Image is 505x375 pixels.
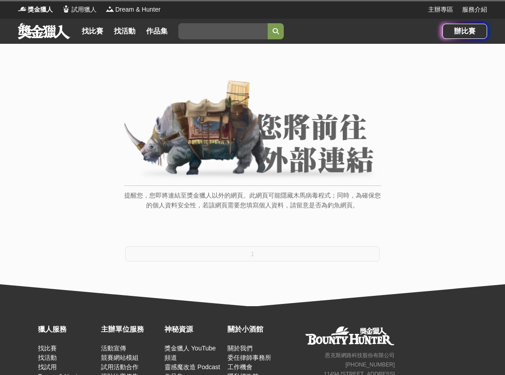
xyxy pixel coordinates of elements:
[143,25,171,38] a: 作品集
[38,345,57,352] a: 找比賽
[101,354,139,361] a: 競賽網站模組
[227,345,252,352] a: 關於我們
[28,5,53,14] span: 獎金獵人
[38,324,97,335] div: 獵人服務
[124,190,381,219] p: 提醒您，您即將連結至獎金獵人以外的網頁。此網頁可能隱藏木馬病毒程式；同時，為確保您的個人資料安全性，若該網頁需要您填寫個人資料，請留意是否為釣魚網頁。
[105,4,114,13] img: Logo
[101,363,139,371] a: 試用活動合作
[164,324,223,335] div: 神秘資源
[227,354,271,361] a: 委任律師事務所
[105,5,160,14] a: LogoDream & Hunter
[101,345,126,352] a: 活動宣傳
[110,25,139,38] a: 找活動
[115,5,160,14] span: Dream & Hunter
[442,24,487,39] a: 辦比賽
[62,4,71,13] img: Logo
[227,324,286,335] div: 關於小酒館
[38,354,57,361] a: 找活動
[101,324,160,335] div: 主辦單位服務
[325,352,395,358] small: 恩克斯網路科技股份有限公司
[124,80,381,181] img: External Link Banner
[78,25,107,38] a: 找比賽
[18,5,53,14] a: Logo獎金獵人
[38,363,57,371] a: 找試用
[72,5,97,14] span: 試用獵人
[125,246,380,261] button: 1
[18,4,27,13] img: Logo
[164,363,220,371] a: 靈感魔改造 Podcast
[227,363,252,371] a: 工作機會
[345,362,395,368] small: [PHONE_NUMBER]
[62,5,97,14] a: Logo試用獵人
[164,345,216,361] a: 獎金獵人 YouTube 頻道
[428,5,453,14] a: 主辦專區
[462,5,487,14] a: 服務介紹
